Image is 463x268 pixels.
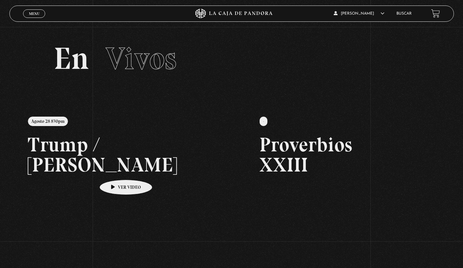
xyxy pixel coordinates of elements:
[27,17,42,21] span: Cerrar
[334,12,384,16] span: [PERSON_NAME]
[29,12,40,16] span: Menu
[54,43,409,74] h2: En
[396,12,412,16] a: Buscar
[431,9,440,18] a: View your shopping cart
[106,40,176,77] span: Vivos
